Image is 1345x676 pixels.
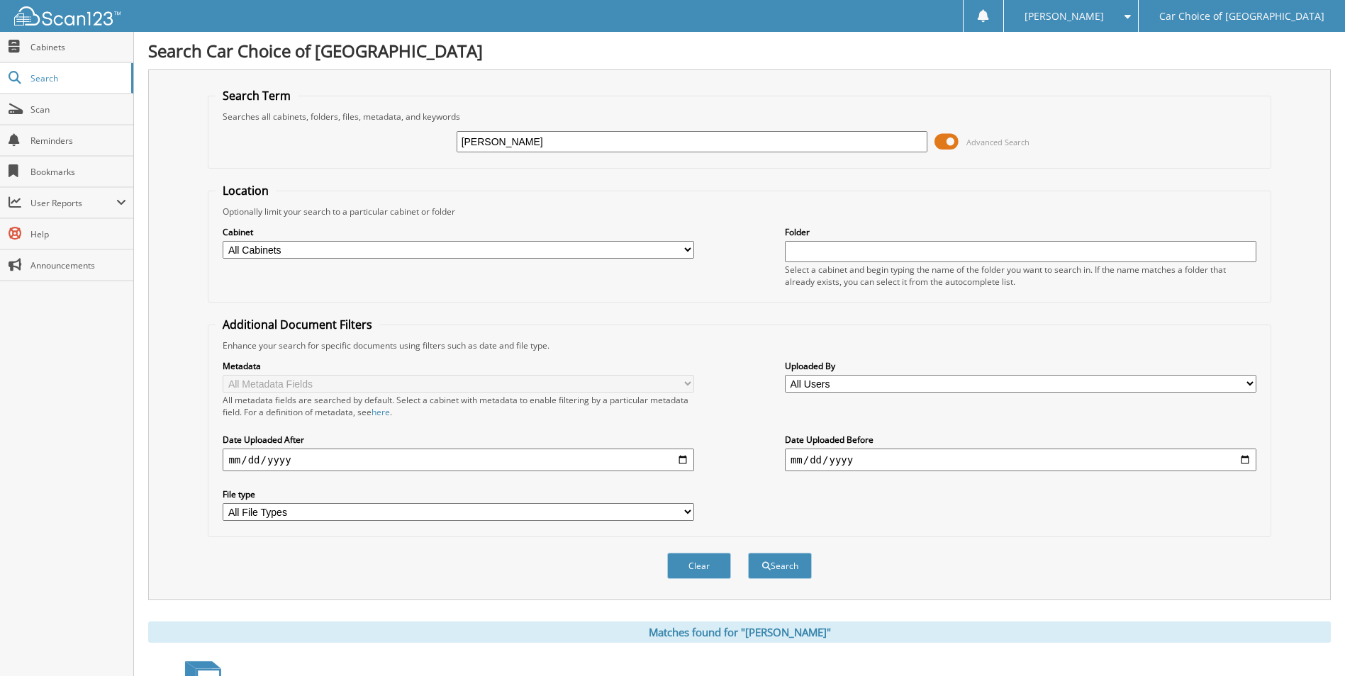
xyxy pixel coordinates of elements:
input: start [223,449,694,471]
span: Car Choice of [GEOGRAPHIC_DATA] [1159,12,1324,21]
span: Bookmarks [30,166,126,178]
img: scan123-logo-white.svg [14,6,121,26]
div: All metadata fields are searched by default. Select a cabinet with metadata to enable filtering b... [223,394,694,418]
button: Clear [667,553,731,579]
div: Matches found for "[PERSON_NAME]" [148,621,1331,643]
button: Search [748,553,812,579]
span: Cabinets [30,41,126,53]
span: Scan [30,103,126,116]
h1: Search Car Choice of [GEOGRAPHIC_DATA] [148,39,1331,62]
span: Help [30,228,126,240]
label: Metadata [223,360,694,372]
span: Advanced Search [966,137,1029,147]
label: Date Uploaded After [223,434,694,446]
div: Select a cabinet and begin typing the name of the folder you want to search in. If the name match... [785,264,1256,288]
span: Search [30,72,124,84]
legend: Location [216,183,276,198]
legend: Search Term [216,88,298,103]
a: here [372,406,390,418]
div: Enhance your search for specific documents using filters such as date and file type. [216,339,1263,351]
label: Folder [785,226,1256,238]
div: Searches all cabinets, folders, files, metadata, and keywords [216,111,1263,123]
input: end [785,449,1256,471]
label: Date Uploaded Before [785,434,1256,446]
div: Optionally limit your search to a particular cabinet or folder [216,205,1263,218]
span: Reminders [30,135,126,147]
label: File type [223,488,694,500]
label: Cabinet [223,226,694,238]
span: Announcements [30,259,126,271]
legend: Additional Document Filters [216,317,379,332]
label: Uploaded By [785,360,1256,372]
span: [PERSON_NAME] [1025,12,1104,21]
span: User Reports [30,197,116,209]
